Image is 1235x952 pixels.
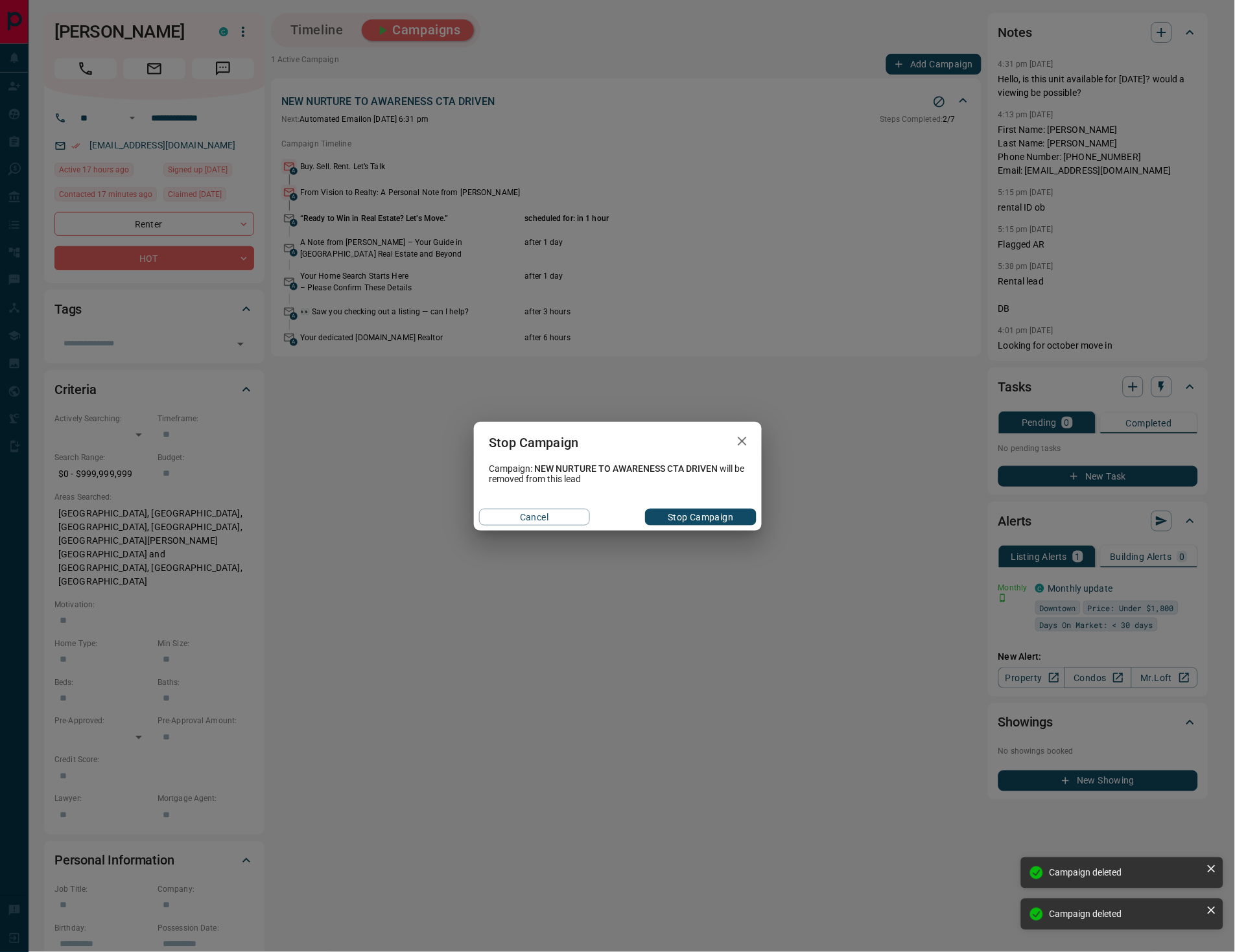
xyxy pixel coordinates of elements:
[474,422,594,463] h2: Stop Campaign
[645,509,756,526] button: Stop Campaign
[474,463,762,484] div: Campaign: will be removed from this lead
[1050,868,1201,878] div: Campaign deleted
[535,463,718,474] span: NEW NURTURE TO AWARENESS CTA DRIVEN
[1050,909,1201,920] div: Campaign deleted
[479,509,590,526] button: Cancel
